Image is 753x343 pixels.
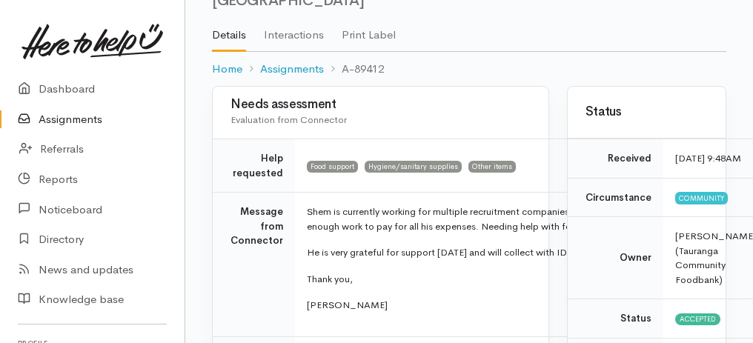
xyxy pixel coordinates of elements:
p: He is very grateful for support [DATE] and will collect with ID and POA before 2pm. [307,245,678,260]
a: Assignments [260,61,324,78]
span: Food support [307,161,358,173]
a: Details [212,9,246,52]
p: Shem is currently working for multiple recruitment companies but still not receiving enough work ... [307,204,678,233]
li: A-89412 [324,61,384,78]
p: Thank you, [307,272,678,287]
span: Community [675,192,728,204]
td: Help requested [213,139,295,193]
h3: Status [586,105,708,119]
a: Interactions [264,9,324,50]
span: Hygiene/sanitary supplies [365,161,462,173]
td: Owner [568,217,663,299]
td: Status [568,299,663,339]
td: Received [568,139,663,179]
span: Accepted [675,313,720,325]
span: Evaluation from Connector [230,113,347,126]
time: [DATE] 9:48AM [675,152,741,164]
p: [PERSON_NAME] [307,298,678,313]
td: Message from Connector [213,193,295,337]
span: Other items [468,161,516,173]
a: Print Label [342,9,396,50]
td: Circumstance [568,178,663,217]
a: Home [212,61,242,78]
h3: Needs assessment [230,98,531,112]
nav: breadcrumb [212,52,726,87]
